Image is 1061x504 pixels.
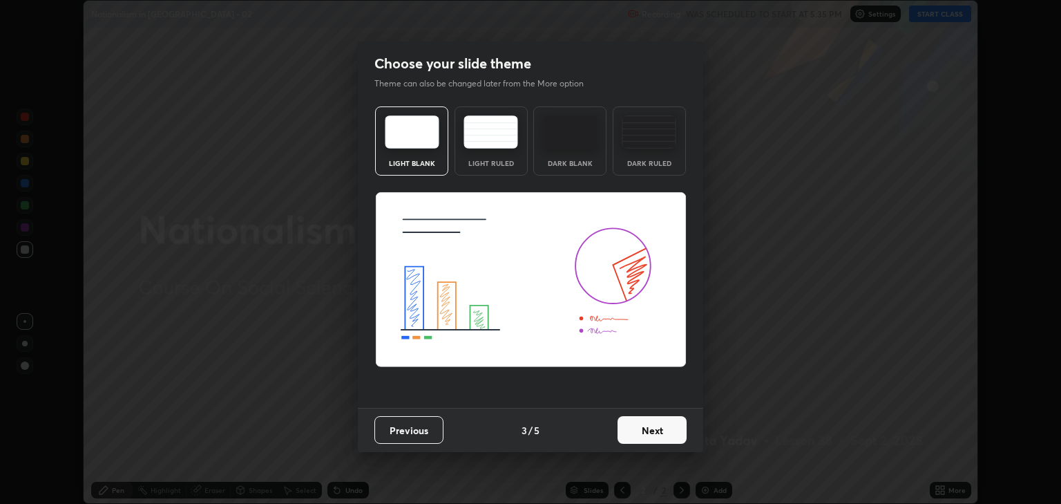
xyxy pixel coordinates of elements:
img: lightTheme.e5ed3b09.svg [385,115,439,149]
button: Previous [374,416,443,444]
h4: 3 [522,423,527,438]
div: Dark Blank [542,160,598,167]
div: Light Blank [384,160,439,167]
p: Theme can also be changed later from the More option [374,77,598,90]
h2: Choose your slide theme [374,55,531,73]
img: darkRuledTheme.de295e13.svg [622,115,676,149]
img: darkTheme.f0cc69e5.svg [543,115,598,149]
img: lightThemeBanner.fbc32fad.svg [375,192,687,368]
button: Next [618,416,687,444]
div: Dark Ruled [622,160,677,167]
div: Light Ruled [463,160,519,167]
h4: 5 [534,423,539,438]
img: lightRuledTheme.5fabf969.svg [463,115,518,149]
h4: / [528,423,533,438]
